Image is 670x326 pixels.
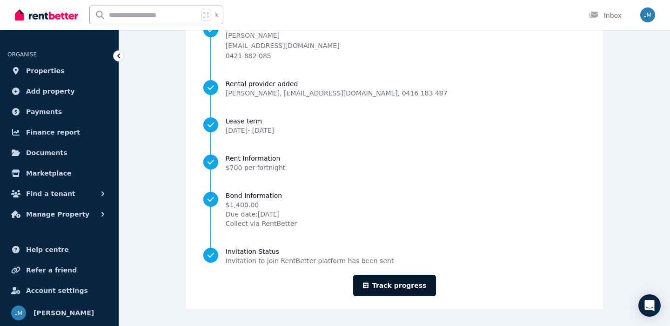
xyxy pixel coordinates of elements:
a: Marketplace [7,164,111,183]
span: [PERSON_NAME] [33,307,94,319]
span: Payments [26,106,62,117]
a: Documents [7,143,111,162]
span: Rental provider added [226,79,448,88]
nav: Progress [203,21,586,265]
span: Account settings [26,285,88,296]
p: [EMAIL_ADDRESS][DOMAIN_NAME] [226,41,340,50]
span: ORGANISE [7,51,37,58]
div: Open Intercom Messenger [638,294,661,317]
span: 0421 882 085 [226,52,271,60]
button: Manage Property [7,205,111,224]
a: Payments [7,102,111,121]
span: [DATE] - [DATE] [226,127,274,134]
span: Lease term [226,116,274,126]
span: Manage Property [26,209,89,220]
span: Finance report [26,127,80,138]
a: Bond Information$1,400.00Due date:[DATE]Collect via RentBetter [203,191,586,228]
a: Rental provider added[PERSON_NAME], [EMAIL_ADDRESS][DOMAIN_NAME], 0416 183 487 [203,79,586,98]
p: [PERSON_NAME] [226,31,340,40]
a: Refer a friend [7,261,111,279]
a: Properties [7,61,111,80]
a: Tenant added[PERSON_NAME][EMAIL_ADDRESS][DOMAIN_NAME]0421 882 085 [203,21,586,61]
span: Refer a friend [26,265,77,276]
button: Find a tenant [7,184,111,203]
span: Due date: [DATE] [226,210,297,219]
span: Add property [26,86,75,97]
span: Bond Information [226,191,297,200]
span: Documents [26,147,67,158]
a: Lease term[DATE]- [DATE] [203,116,586,135]
img: Jason Ma [640,7,655,22]
img: RentBetter [15,8,78,22]
span: Properties [26,65,65,76]
a: Account settings [7,281,111,300]
span: $1,400.00 [226,200,297,210]
a: Rent Information$700 per fortnight [203,154,586,172]
span: Find a tenant [26,188,75,199]
span: Invitation Status [226,247,394,256]
a: Invitation StatusInvitation to join RentBetter platform has been sent [203,247,586,265]
span: Collect via RentBetter [226,219,297,228]
a: Add property [7,82,111,101]
span: [PERSON_NAME] , [EMAIL_ADDRESS][DOMAIN_NAME] , 0416 183 487 [226,88,448,98]
span: $700 per fortnight [226,164,286,171]
a: Finance report [7,123,111,142]
a: Help centre [7,240,111,259]
img: Jason Ma [11,306,26,320]
span: Marketplace [26,168,71,179]
div: Inbox [589,11,622,20]
span: Rent Information [226,154,286,163]
span: k [215,11,218,19]
a: Track progress [353,275,436,296]
span: Invitation to join RentBetter platform has been sent [226,256,394,265]
span: Help centre [26,244,69,255]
